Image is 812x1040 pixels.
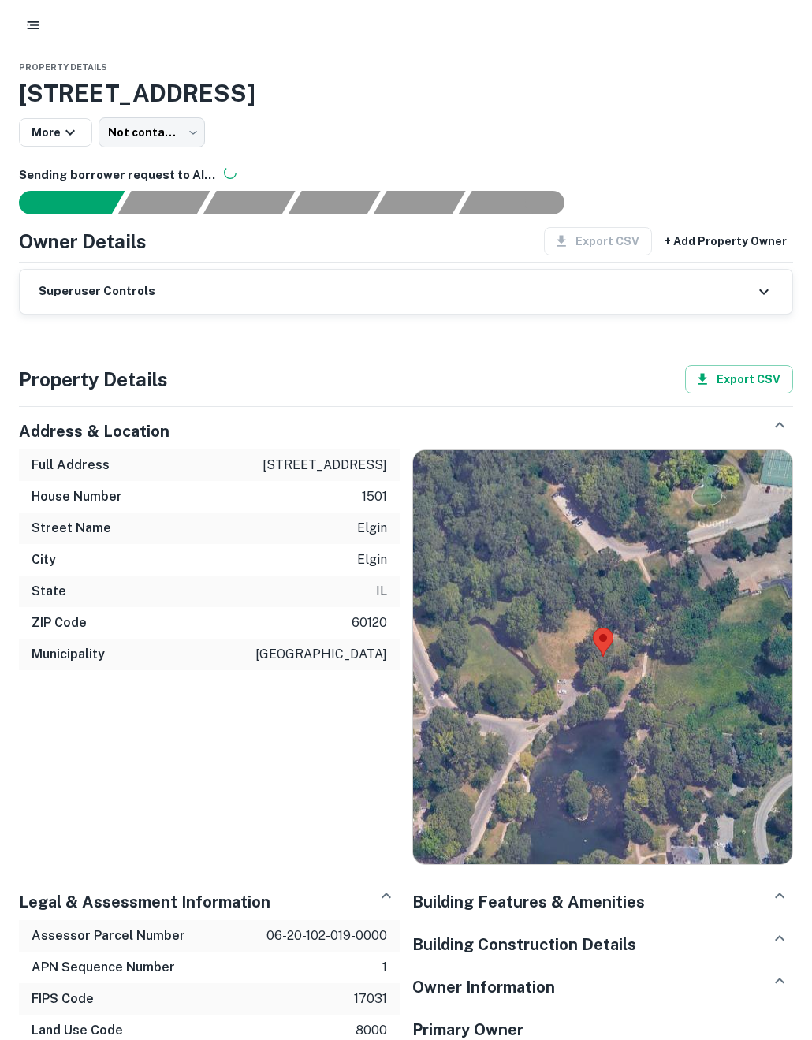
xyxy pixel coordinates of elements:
[19,365,168,393] h4: Property Details
[357,550,387,569] p: elgin
[32,990,94,1008] h6: FIPS Code
[32,550,56,569] h6: City
[263,456,387,475] p: [STREET_ADDRESS]
[32,582,66,601] h6: State
[19,118,92,147] button: More
[459,191,583,214] div: AI fulfillment process complete.
[19,62,107,72] span: Property Details
[32,487,122,506] h6: House Number
[356,1021,387,1040] p: 8000
[32,958,175,977] h6: APN Sequence Number
[382,958,387,977] p: 1
[203,191,295,214] div: Documents found, AI parsing details...
[266,926,387,945] p: 06-20-102-019-0000
[19,890,270,914] h5: Legal & Assessment Information
[376,582,387,601] p: il
[32,926,185,945] h6: Assessor Parcel Number
[412,890,645,914] h5: Building Features & Amenities
[32,613,87,632] h6: ZIP Code
[19,419,169,443] h5: Address & Location
[412,975,555,999] h5: Owner Information
[19,166,793,185] h6: Sending borrower request to AI...
[32,519,111,538] h6: Street Name
[32,645,105,664] h6: Municipality
[288,191,380,214] div: Principals found, AI now looking for contact information...
[373,191,465,214] div: Principals found, still searching for contact information. This may take time...
[658,227,793,255] button: + Add Property Owner
[39,282,155,300] h6: Superuser Controls
[352,613,387,632] p: 60120
[362,487,387,506] p: 1501
[357,519,387,538] p: elgin
[354,990,387,1008] p: 17031
[32,1021,123,1040] h6: Land Use Code
[685,365,793,393] button: Export CSV
[255,645,387,664] p: [GEOGRAPHIC_DATA]
[19,76,793,111] h3: [STREET_ADDRESS]
[412,933,636,956] h5: Building Construction Details
[19,227,147,255] h4: Owner Details
[117,191,210,214] div: Your request is received and processing...
[32,456,110,475] h6: Full Address
[99,117,205,147] div: Not contacted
